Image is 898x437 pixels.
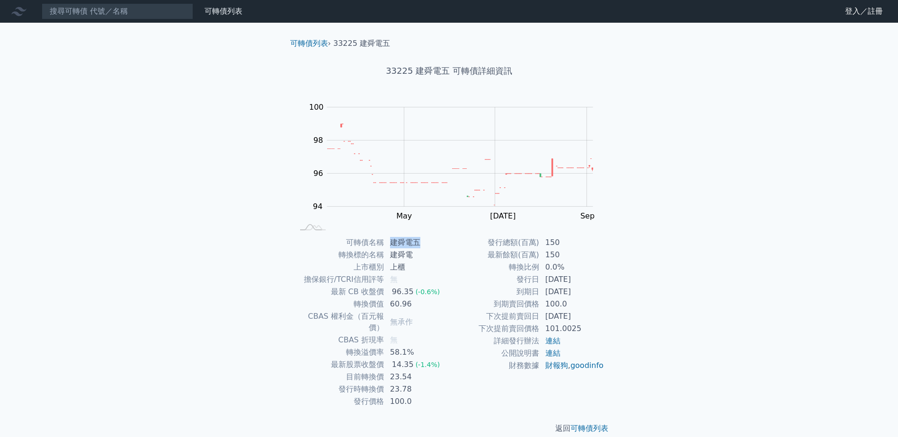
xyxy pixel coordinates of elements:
td: 23.78 [384,383,449,395]
td: CBAS 折現率 [294,334,384,346]
a: goodinfo [570,361,604,370]
td: [DATE] [540,310,605,323]
td: 60.96 [384,298,449,310]
td: 上櫃 [384,261,449,273]
a: 可轉債列表 [290,39,328,48]
td: 發行總額(百萬) [449,236,540,249]
div: 聊天小工具 [851,392,898,437]
input: 搜尋可轉債 代號／名稱 [42,3,193,19]
td: 58.1% [384,346,449,358]
h1: 33225 建舜電五 可轉債詳細資訊 [283,64,616,78]
td: 下次提前賣回價格 [449,323,540,335]
td: 可轉債名稱 [294,236,384,249]
div: 96.35 [390,286,416,297]
tspan: Sep [580,211,595,220]
td: CBAS 權利金（百元報價） [294,310,384,334]
iframe: Chat Widget [851,392,898,437]
td: 100.0 [384,395,449,408]
li: 33225 建舜電五 [333,38,390,49]
td: 0.0% [540,261,605,273]
td: 財務數據 [449,359,540,372]
tspan: 98 [313,136,323,145]
a: 可轉債列表 [570,424,608,433]
tspan: [DATE] [490,211,516,220]
td: 最新餘額(百萬) [449,249,540,261]
td: 到期賣回價格 [449,298,540,310]
td: , [540,359,605,372]
div: 14.35 [390,359,416,370]
td: 轉換溢價率 [294,346,384,358]
span: 無承作 [390,317,413,326]
a: 連結 [545,336,560,345]
td: 上市櫃別 [294,261,384,273]
td: 發行日 [449,273,540,286]
td: 到期日 [449,286,540,298]
span: (-0.6%) [416,288,440,296]
td: 建舜電五 [384,236,449,249]
p: 返回 [283,423,616,434]
g: Chart [304,103,607,220]
td: 發行價格 [294,395,384,408]
li: › [290,38,331,49]
td: 下次提前賣回日 [449,310,540,323]
tspan: 96 [313,169,323,178]
span: 無 [390,275,398,284]
td: 擔保銀行/TCRI信用評等 [294,273,384,286]
td: 轉換標的名稱 [294,249,384,261]
td: 150 [540,249,605,261]
a: 可轉債列表 [204,7,242,16]
a: 登入／註冊 [837,4,890,19]
td: 最新 CB 收盤價 [294,286,384,298]
td: [DATE] [540,286,605,298]
td: 23.54 [384,371,449,383]
td: 發行時轉換價 [294,383,384,395]
td: 公開說明書 [449,347,540,359]
tspan: 94 [313,202,322,211]
tspan: May [396,211,412,220]
td: 目前轉換價 [294,371,384,383]
td: 101.0025 [540,323,605,335]
td: 建舜電 [384,249,449,261]
tspan: 100 [309,103,324,112]
td: 轉換比例 [449,261,540,273]
span: (-1.4%) [416,361,440,368]
td: 詳細發行辦法 [449,335,540,347]
td: 100.0 [540,298,605,310]
td: 150 [540,236,605,249]
td: [DATE] [540,273,605,286]
span: 無 [390,335,398,344]
td: 最新股票收盤價 [294,358,384,371]
a: 連結 [545,349,560,358]
a: 財報狗 [545,361,568,370]
td: 轉換價值 [294,298,384,310]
